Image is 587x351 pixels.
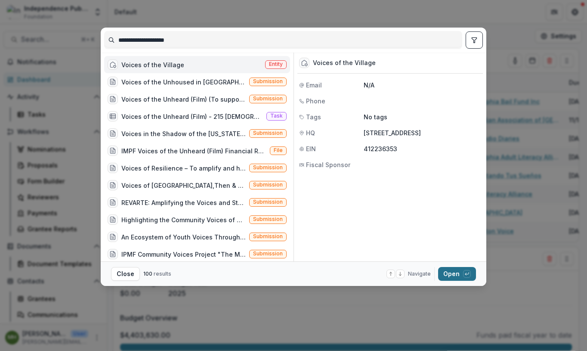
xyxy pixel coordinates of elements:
[253,199,283,205] span: Submission
[121,78,246,87] div: Voices of the Unhoused in [GEOGRAPHIC_DATA] (Proposal Description (Summarize your request in 1-2 ...
[121,95,246,104] div: Voices of the Unheard (Film) (To support Voices of the Unheard, a transformative justice project ...
[306,144,316,153] span: EIN
[253,78,283,84] span: Submission
[306,112,321,121] span: Tags
[253,96,283,102] span: Submission
[253,233,283,239] span: Submission
[274,147,283,153] span: File
[269,61,283,67] span: Entity
[121,146,266,155] div: IMPF Voices of the Unheard (Film) Financial Report ([DATE]-[DATE]).xlsx
[466,31,483,49] button: toggle filters
[121,181,246,190] div: Voices of [GEOGRAPHIC_DATA],Then & Now :A Community Archive and Celebration of the [GEOGRAPHIC_DATA]
[364,112,387,121] p: No tags
[438,267,476,281] button: Open
[121,112,263,121] div: Voices of the Unheard (Film) - 215 [DEMOGRAPHIC_DATA]
[306,128,315,137] span: HQ
[364,128,481,137] p: [STREET_ADDRESS]
[121,164,246,173] div: Voices of Resilience – To amplify and honor the strength of [DEMOGRAPHIC_DATA] community voices d...
[253,182,283,188] span: Submission
[306,160,350,169] span: Fiscal Sponsor
[121,60,184,69] div: Voices of the Village
[253,216,283,222] span: Submission
[121,198,246,207] div: REVARTE: Amplifying the Voices and Stories of the Latinx Community (Proposal Summary (Summarize y...
[154,270,171,277] span: results
[270,113,283,119] span: Task
[306,96,325,106] span: Phone
[253,165,283,171] span: Submission
[408,270,431,278] span: Navigate
[121,250,246,259] div: IPMF Community Voices Project "The Meeting of Condor and the Eagle" (To produce the documentary t...
[306,81,322,90] span: Email
[253,251,283,257] span: Submission
[143,270,152,277] span: 100
[121,129,246,138] div: Voices in the Shadow of the [US_STATE][GEOGRAPHIC_DATA]: Amplifying the Speech of Prisoners in an...
[364,81,481,90] p: N/A
[313,59,376,67] div: Voices of the Village
[364,144,481,153] p: 412236353
[121,233,246,242] div: An Ecosystem of Youth Voices Throughout the City (Proposal Description (Summarize your request in...
[121,215,246,224] div: Highlighting the Community Voices of Philadelphia Youth (To provide an intensive media training p...
[253,130,283,136] span: Submission
[111,267,140,281] button: Close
